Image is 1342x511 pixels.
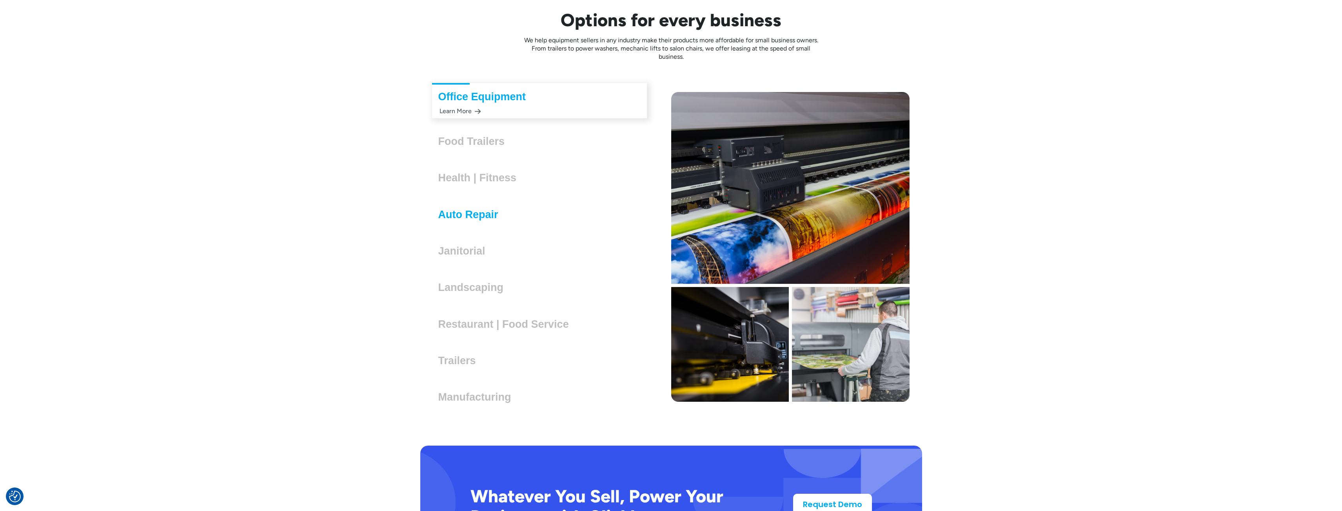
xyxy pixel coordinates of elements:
button: Consent Preferences [9,491,21,502]
h3: Manufacturing [438,391,518,403]
p: We help equipment sellers in any industry make their products more affordable for small business ... [521,36,822,61]
h2: Options for every business [521,10,822,30]
h3: Auto Repair [438,209,505,220]
h3: Health | Fitness [438,172,523,184]
img: Revisit consent button [9,491,21,502]
h3: Food Trailers [438,135,511,147]
h3: Janitorial [438,245,492,257]
h3: Office Equipment [438,91,532,103]
h3: Restaurant | Food Service [438,318,575,330]
h3: Landscaping [438,282,510,293]
div: Learn More [438,103,481,119]
h3: Trailers [438,355,482,367]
